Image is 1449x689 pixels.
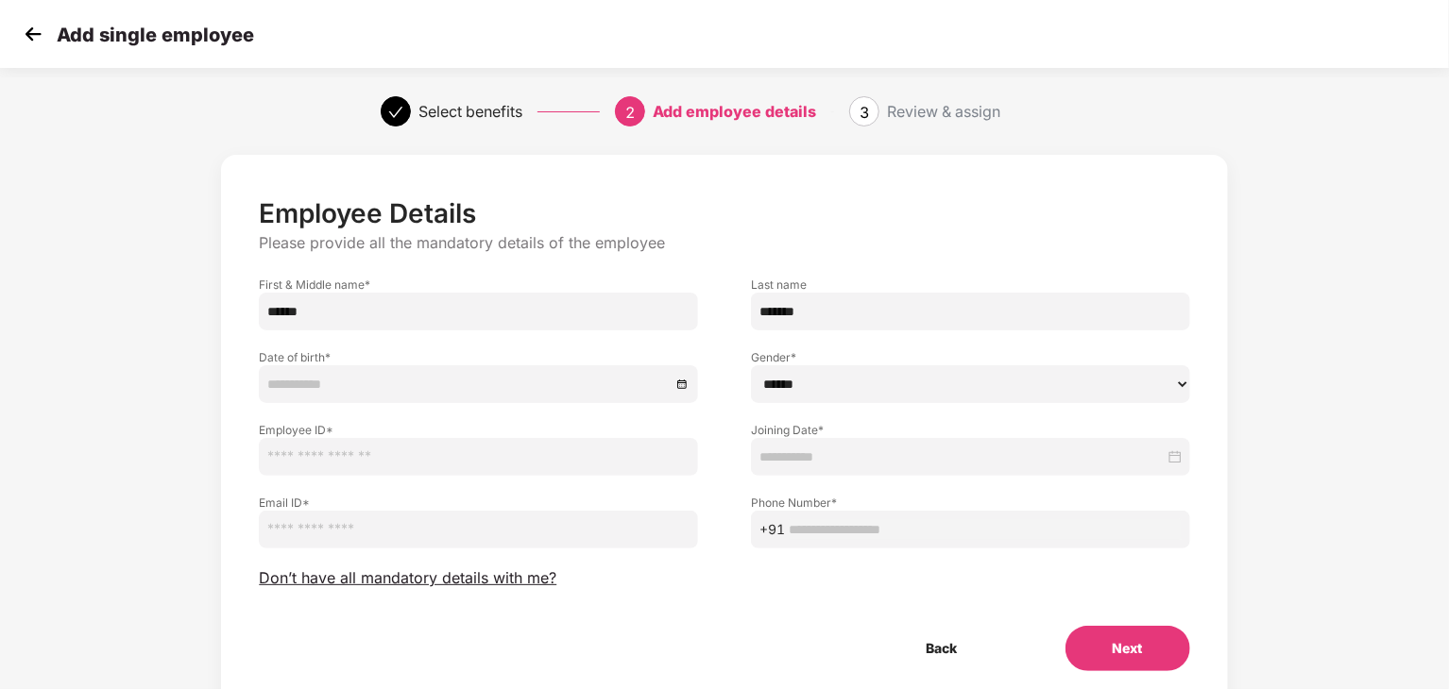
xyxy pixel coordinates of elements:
[759,519,785,540] span: +91
[751,349,1190,365] label: Gender
[653,96,816,126] div: Add employee details
[1065,626,1190,671] button: Next
[19,20,47,48] img: svg+xml;base64,PHN2ZyB4bWxucz0iaHR0cDovL3d3dy53My5vcmcvMjAwMC9zdmciIHdpZHRoPSIzMCIgaGVpZ2h0PSIzMC...
[259,349,698,365] label: Date of birth
[879,626,1005,671] button: Back
[751,495,1190,511] label: Phone Number
[625,103,635,122] span: 2
[259,277,698,293] label: First & Middle name
[751,422,1190,438] label: Joining Date
[57,24,254,46] p: Add single employee
[259,422,698,438] label: Employee ID
[418,96,522,126] div: Select benefits
[259,233,1189,253] p: Please provide all the mandatory details of the employee
[259,568,556,588] span: Don’t have all mandatory details with me?
[259,197,1189,229] p: Employee Details
[860,103,869,122] span: 3
[388,105,403,120] span: check
[887,96,1000,126] div: Review & assign
[259,495,698,511] label: Email ID
[751,277,1190,293] label: Last name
